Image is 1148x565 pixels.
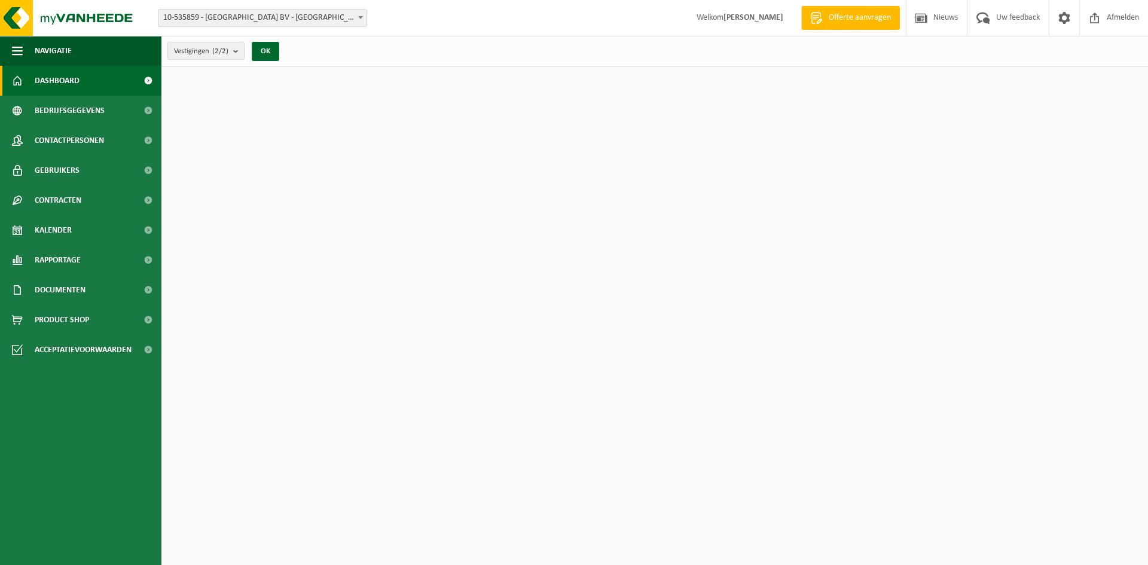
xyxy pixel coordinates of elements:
span: Gebruikers [35,155,80,185]
span: 10-535859 - RAPID ROAD BV - KOOIGEM [158,9,367,27]
span: Contactpersonen [35,126,104,155]
button: Vestigingen(2/2) [167,42,245,60]
strong: [PERSON_NAME] [723,13,783,22]
span: Documenten [35,275,86,305]
button: OK [252,42,279,61]
span: Rapportage [35,245,81,275]
span: Bedrijfsgegevens [35,96,105,126]
span: Offerte aanvragen [826,12,894,24]
a: Offerte aanvragen [801,6,900,30]
span: Dashboard [35,66,80,96]
span: Navigatie [35,36,72,66]
span: Vestigingen [174,42,228,60]
span: Product Shop [35,305,89,335]
span: Contracten [35,185,81,215]
span: Kalender [35,215,72,245]
count: (2/2) [212,47,228,55]
span: 10-535859 - RAPID ROAD BV - KOOIGEM [158,10,367,26]
span: Acceptatievoorwaarden [35,335,132,365]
